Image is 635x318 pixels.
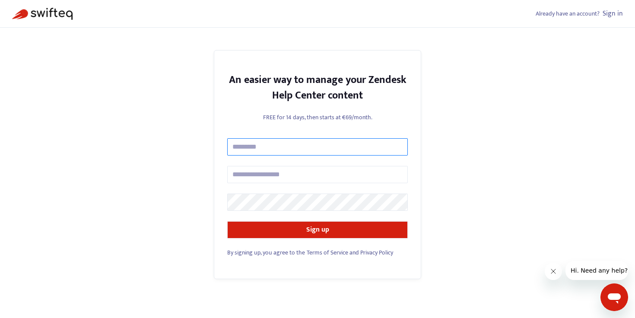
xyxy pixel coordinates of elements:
[227,248,305,258] span: By signing up, you agree to the
[603,8,623,19] a: Sign in
[227,221,408,238] button: Sign up
[536,9,600,19] span: Already have an account?
[393,142,403,152] keeper-lock: Open Keeper Popup
[600,283,628,311] iframe: メッセージングウィンドウを開くボタン
[565,261,628,280] iframe: 会社からのメッセージ
[360,248,393,258] a: Privacy Policy
[307,248,348,258] a: Terms of Service
[12,8,73,20] img: Swifteq
[227,248,408,257] div: and
[306,224,329,235] strong: Sign up
[229,71,406,104] strong: An easier way to manage your Zendesk Help Center content
[227,113,408,122] p: FREE for 14 days, then starts at €69/month.
[545,263,562,280] iframe: メッセージを閉じる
